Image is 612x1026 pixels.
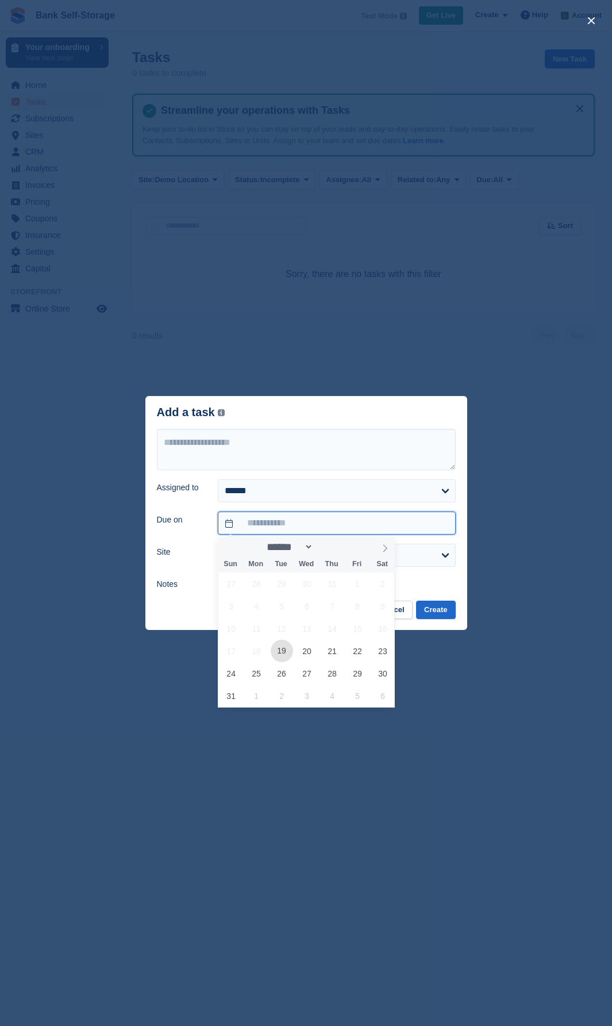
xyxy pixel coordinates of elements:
[157,482,205,494] label: Assigned to
[243,560,268,568] span: Mon
[296,685,318,707] span: September 3, 2025
[294,560,319,568] span: Wed
[218,409,225,416] img: icon-info-grey-7440780725fd019a000dd9b08b2336e03edf1995a4989e88bcd33f0948082b44.svg
[321,595,344,617] span: August 7, 2025
[347,617,369,640] span: August 15, 2025
[296,572,318,595] span: July 30, 2025
[220,685,243,707] span: August 31, 2025
[313,541,349,553] input: Year
[321,640,344,662] span: August 21, 2025
[319,560,344,568] span: Thu
[271,572,293,595] span: July 29, 2025
[296,595,318,617] span: August 6, 2025
[371,595,394,617] span: August 9, 2025
[157,406,225,419] div: Add a task
[416,601,455,620] button: Create
[344,560,369,568] span: Fri
[347,595,369,617] span: August 8, 2025
[321,572,344,595] span: July 31, 2025
[220,640,243,662] span: August 17, 2025
[220,595,243,617] span: August 3, 2025
[347,662,369,685] span: August 29, 2025
[271,617,293,640] span: August 12, 2025
[245,685,268,707] span: September 1, 2025
[369,560,395,568] span: Sat
[371,617,394,640] span: August 16, 2025
[220,617,243,640] span: August 10, 2025
[296,617,318,640] span: August 13, 2025
[371,685,394,707] span: September 6, 2025
[347,640,369,662] span: August 22, 2025
[347,685,369,707] span: September 5, 2025
[321,685,344,707] span: September 4, 2025
[220,662,243,685] span: August 24, 2025
[245,572,268,595] span: July 28, 2025
[220,572,243,595] span: July 27, 2025
[321,617,344,640] span: August 14, 2025
[245,595,268,617] span: August 4, 2025
[263,541,314,553] select: Month
[218,560,243,568] span: Sun
[371,640,394,662] span: August 23, 2025
[271,640,293,662] span: August 19, 2025
[296,662,318,685] span: August 27, 2025
[371,572,394,595] span: August 2, 2025
[157,546,205,558] label: Site
[582,11,601,30] button: close
[245,662,268,685] span: August 25, 2025
[371,662,394,685] span: August 30, 2025
[157,514,205,526] label: Due on
[271,685,293,707] span: September 2, 2025
[347,572,369,595] span: August 1, 2025
[321,662,344,685] span: August 28, 2025
[245,640,268,662] span: August 18, 2025
[245,617,268,640] span: August 11, 2025
[271,662,293,685] span: August 26, 2025
[268,560,294,568] span: Tue
[271,595,293,617] span: August 5, 2025
[296,640,318,662] span: August 20, 2025
[157,578,205,590] label: Notes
